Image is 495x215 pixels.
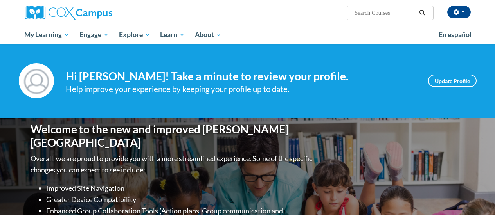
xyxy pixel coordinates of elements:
p: Overall, we are proud to provide you with a more streamlined experience. Some of the specific cha... [31,153,314,176]
a: Update Profile [428,75,477,87]
input: Search Courses [354,8,416,18]
h4: Hi [PERSON_NAME]! Take a minute to review your profile. [66,70,416,83]
div: Main menu [19,26,477,44]
span: Learn [160,30,185,39]
span: About [195,30,221,39]
a: Learn [155,26,190,44]
a: Explore [114,26,155,44]
a: About [190,26,227,44]
a: Cox Campus [25,6,166,20]
li: Greater Device Compatibility [46,194,314,205]
div: Help improve your experience by keeping your profile up to date. [66,83,416,96]
a: Engage [74,26,114,44]
img: Profile Image [19,63,54,98]
span: En español [439,30,472,39]
li: Improved Site Navigation [46,183,314,194]
span: Explore [119,30,150,39]
img: Cox Campus [25,6,112,20]
span: My Learning [24,30,69,39]
button: Account Settings [447,6,471,18]
a: My Learning [20,26,75,44]
span: Engage [79,30,109,39]
a: En español [434,27,477,43]
iframe: Button to launch messaging window [464,184,489,209]
h1: Welcome to the new and improved [PERSON_NAME][GEOGRAPHIC_DATA] [31,123,314,149]
button: Search [416,8,428,18]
